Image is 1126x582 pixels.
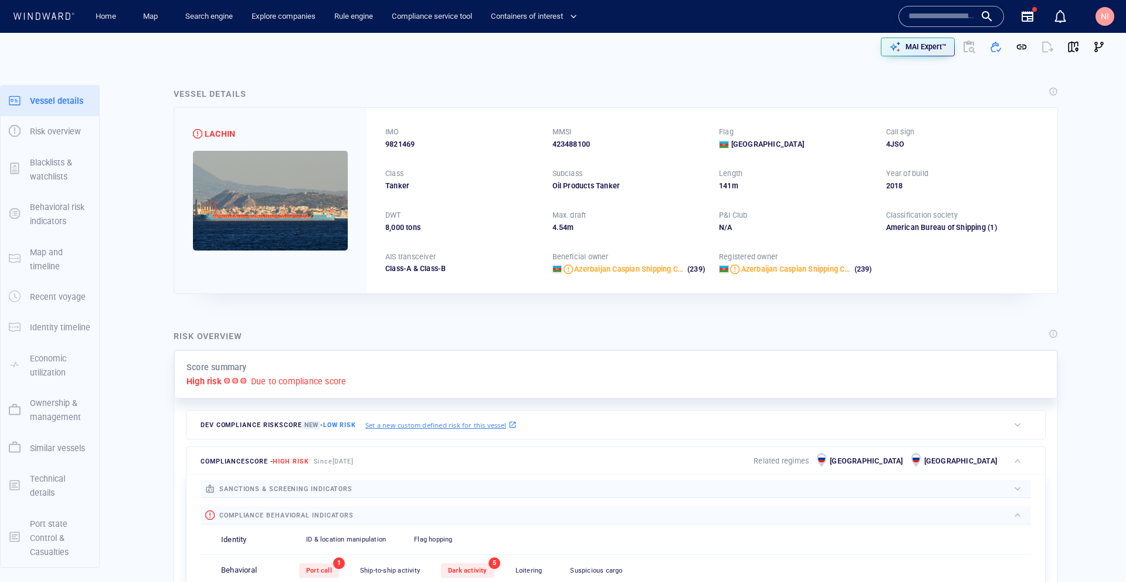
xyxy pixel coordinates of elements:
[247,6,320,27] a: Explore companies
[385,168,403,179] p: Class
[552,223,557,232] span: 4
[219,512,354,519] span: compliance behavioral indicators
[1,479,99,490] a: Technical details
[719,181,732,190] span: 141
[174,329,242,343] div: Risk overview
[273,458,308,465] span: High risk
[413,264,418,273] span: &
[1,237,99,282] button: Map and timeline
[986,222,1039,233] span: (1)
[448,567,487,574] span: Dark activity
[886,222,986,233] div: American Bureau of Shipping
[886,210,958,221] p: Classification society
[1,359,99,370] a: Economic utilization
[1,253,99,264] a: Map and timeline
[30,200,91,229] p: Behavioral risk indicators
[174,87,246,101] div: Vessel details
[306,536,386,543] span: ID & location manipulation
[201,421,356,429] span: Dev Compliance risk score -
[414,536,452,543] span: Flag hopping
[134,6,171,27] button: Map
[1,291,99,302] a: Recent voyage
[30,441,85,455] p: Similar vessels
[570,567,622,574] span: Suspicious cargo
[360,567,420,574] span: Ship-to-ship activity
[30,517,91,560] p: Port state Control & Casualties
[1,322,99,333] a: Identity timeline
[552,252,609,262] p: Beneficial owner
[385,264,411,273] span: Class-A
[323,421,356,429] span: Low risk
[221,565,257,576] p: Behavioral
[1,116,99,147] button: Risk overview
[719,252,778,262] p: Registered owner
[385,127,399,137] p: IMO
[30,396,91,425] p: Ownership & management
[741,265,886,273] span: Azerbaijan Caspian Shipping CJSC (ASCO)
[30,94,83,108] p: Vessel details
[385,181,538,191] div: Tanker
[138,6,167,27] a: Map
[1,388,99,433] button: Ownership & management
[886,168,929,179] p: Year of build
[486,6,587,27] button: Containers of interest
[886,127,915,137] p: Call sign
[221,534,247,546] p: Identity
[559,223,567,232] span: 54
[30,124,81,138] p: Risk overview
[30,351,91,380] p: Economic utilization
[552,168,583,179] p: Subclass
[30,155,91,184] p: Blacklists & watchlists
[552,127,572,137] p: MMSI
[30,472,91,500] p: Technical details
[1101,12,1109,21] span: NI
[385,210,401,221] p: DWT
[1053,9,1067,23] div: Notification center
[1,433,99,463] button: Similar vessels
[1,442,99,453] a: Similar vessels
[1,282,99,312] button: Recent voyage
[719,222,872,233] div: N/A
[387,6,477,27] a: Compliance service tool
[1,532,99,543] a: Port state Control & Casualties
[181,6,238,27] a: Search engine
[732,181,738,190] span: m
[1076,529,1117,573] iframe: Chat
[1,404,99,415] a: Ownership & management
[365,420,506,430] p: Set a new custom defined risk for this vessel
[186,374,222,388] p: High risk
[881,38,955,56] button: MAI Expert™
[574,264,705,275] a: Azerbaijan Caspian Shipping CJSC (ASCO) (239)
[385,222,538,233] div: 8,000 tons
[385,139,415,150] span: 9821469
[385,252,436,262] p: AIS transceiver
[741,264,872,275] a: Azerbaijan Caspian Shipping CJSC (ASCO) (239)
[852,264,871,275] span: (239)
[1,343,99,388] button: Economic utilization
[719,127,734,137] p: Flag
[1,312,99,343] button: Identity timeline
[1,86,99,116] button: Vessel details
[552,181,706,191] div: Oil Products Tanker
[30,290,86,304] p: Recent voyage
[1,163,99,174] a: Blacklists & watchlists
[830,456,903,466] p: [GEOGRAPHIC_DATA]
[251,374,347,388] p: Due to compliance score
[302,421,320,429] span: New
[330,6,378,27] button: Rule engine
[557,223,559,232] span: .
[1093,5,1117,28] button: NI
[1009,34,1035,60] button: Get link
[731,139,804,150] span: [GEOGRAPHIC_DATA]
[886,181,1039,191] div: 2018
[1086,34,1112,60] button: Visual Link Analysis
[219,485,352,493] span: sanctions & screening indicators
[905,42,947,52] p: MAI Expert™
[552,139,706,150] div: 423488100
[87,6,124,27] button: Home
[1,208,99,219] a: Behavioral risk indicators
[754,456,809,466] p: Related regimes
[567,223,574,232] span: m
